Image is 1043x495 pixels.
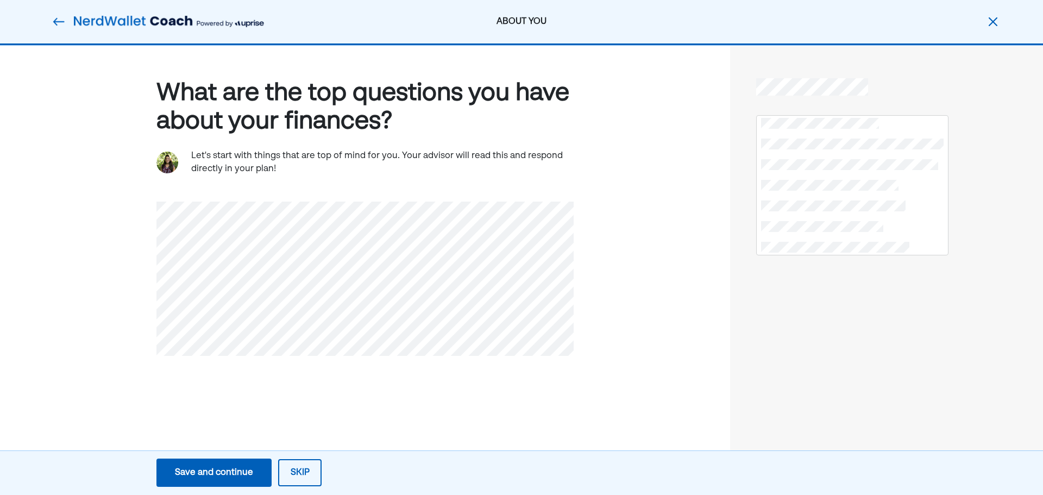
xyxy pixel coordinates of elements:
[156,79,574,137] div: What are the top questions you have about your finances?
[156,459,272,487] button: Save and continue
[191,149,574,176] div: Let's start with things that are top of mind for you. Your advisor will read this and respond dir...
[278,459,322,486] button: Skip
[175,466,253,479] div: Save and continue
[364,15,680,28] div: ABOUT YOU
